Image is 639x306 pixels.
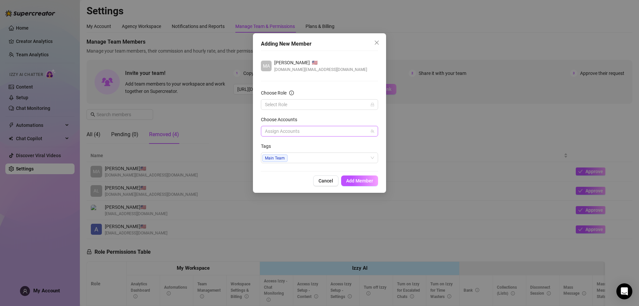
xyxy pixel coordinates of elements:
span: [PERSON_NAME] [274,59,310,66]
span: info-circle [289,91,294,95]
div: 🇺🇸 [274,59,367,66]
div: Adding New Member [261,40,378,48]
button: Add Member [341,175,378,186]
div: Choose Role [261,89,287,97]
button: Cancel [313,175,338,186]
label: Choose Accounts [261,116,302,123]
div: Open Intercom Messenger [616,283,632,299]
span: team [370,129,374,133]
span: lock [370,103,374,107]
span: MA [263,62,270,70]
span: Main Team [262,154,288,162]
span: [DOMAIN_NAME][EMAIL_ADDRESS][DOMAIN_NAME] [274,66,367,73]
span: close [374,40,379,45]
span: Add Member [346,178,373,183]
span: Cancel [319,178,333,183]
span: Close [371,40,382,45]
label: Tags [261,143,275,150]
button: Close [371,37,382,48]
